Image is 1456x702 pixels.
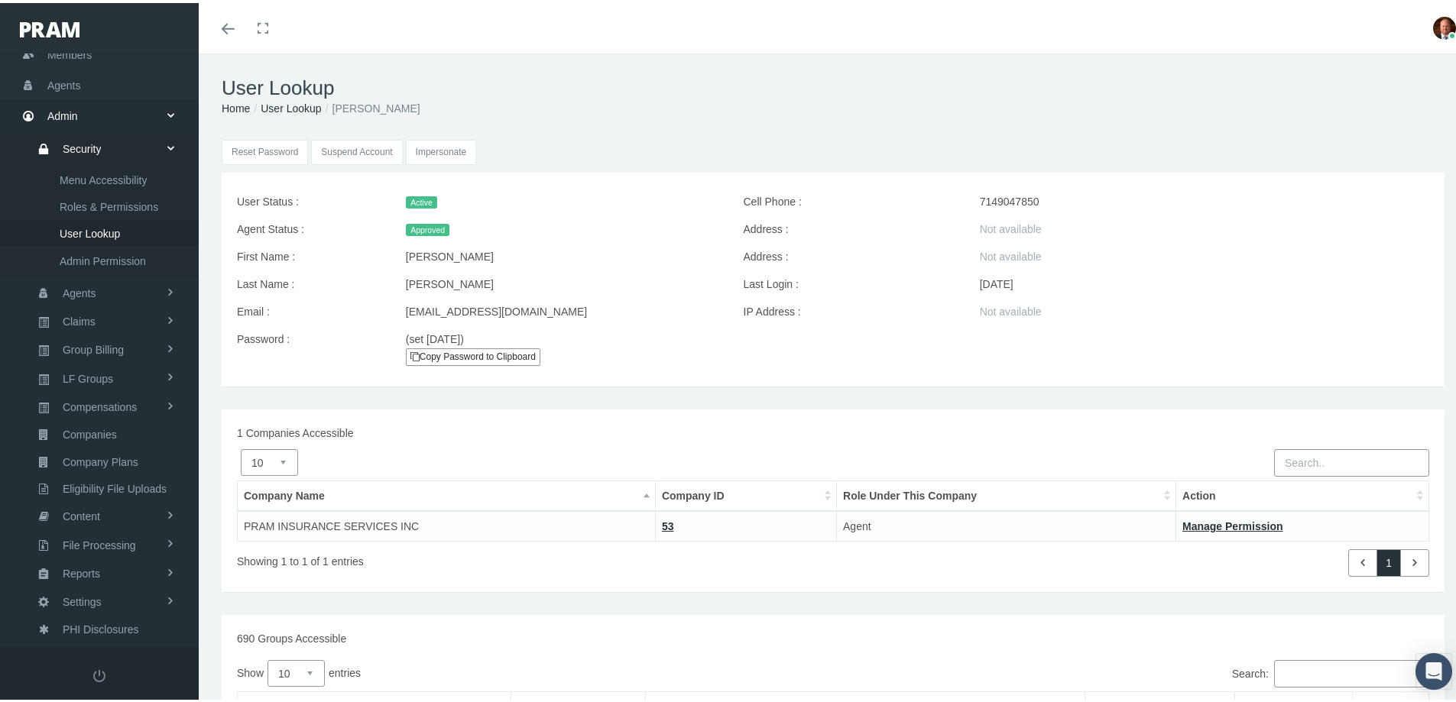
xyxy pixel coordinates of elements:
select: Showentries [268,657,325,684]
span: PHI Disclosures [63,613,139,639]
a: User Lookup [261,99,321,112]
span: Group Billing [63,334,124,360]
span: User Lookup [60,218,120,244]
div: [DATE] [968,267,1441,295]
div: [PERSON_NAME] [394,240,732,267]
span: Content [63,500,100,526]
td: Agent [837,508,1176,539]
span: Companies [63,419,117,445]
button: Reset Password [222,137,308,162]
span: Not available [980,220,1042,232]
span: Roles & Permissions [60,191,158,217]
input: Impersonate [406,137,477,162]
label: Password : [225,322,394,368]
h1: User Lookup [222,73,1445,97]
span: Reports [63,558,100,584]
img: PRAM_20_x_78.png [20,19,79,34]
div: 7149047850 [968,185,1441,212]
span: LF Groups [63,363,113,389]
span: Not available [980,302,1042,315]
label: Show entries [237,657,833,684]
a: Copy Password to Clipboard [406,345,540,363]
a: Home [222,99,250,112]
a: Manage Permission [1182,517,1283,529]
span: Eligibility File Uploads [63,473,167,499]
label: IP Address : [732,295,968,322]
label: Address : [732,240,968,267]
li: [PERSON_NAME] [322,97,420,114]
label: Last Login : [732,267,968,295]
label: First Name : [225,240,394,267]
button: Suspend Account [311,137,402,162]
span: Active [406,193,437,205]
input: Search.. [1274,446,1429,474]
th: Role Under This Company: activate to sort column ascending [837,477,1176,508]
span: Admin Permission [60,245,146,271]
span: Settings [63,586,102,612]
input: Search: [1274,657,1429,684]
div: 1 Companies Accessible [225,422,1441,438]
label: Last Name : [225,267,394,295]
label: Address : [732,212,968,240]
th: Company Name: activate to sort column descending [238,477,656,508]
span: Members [47,37,92,66]
label: User Status : [225,185,394,212]
div: [PERSON_NAME] [394,267,732,295]
td: PRAM INSURANCE SERVICES INC [238,508,656,539]
span: File Processing [63,529,136,555]
label: Cell Phone : [732,185,968,212]
label: 690 Groups Accessible [237,627,346,644]
span: Security [63,133,102,159]
span: Menu Accessibility [60,164,147,190]
th: Action: activate to sort column ascending [1176,477,1429,508]
div: Open Intercom Messenger [1415,650,1452,687]
label: Email : [225,295,394,322]
span: Agents [63,277,96,303]
img: S_Profile_Picture_693.jpg [1433,14,1456,37]
th: Company ID: activate to sort column ascending [655,477,836,508]
a: 1 [1377,546,1401,574]
span: Claims [63,306,96,332]
span: Admin [47,99,78,128]
span: Compensations [63,391,137,417]
div: (set [DATE]) [394,322,605,368]
div: [EMAIL_ADDRESS][DOMAIN_NAME] [394,295,732,322]
a: 53 [662,517,674,529]
label: Search: [833,657,1429,684]
label: Agent Status : [225,212,394,240]
span: Approved [406,221,450,233]
span: Not available [980,247,1042,260]
span: Company Plans [63,446,138,472]
span: Agents [47,68,81,97]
